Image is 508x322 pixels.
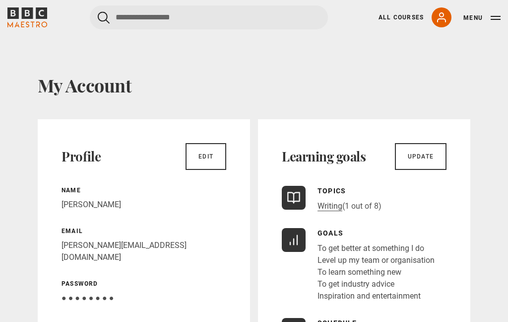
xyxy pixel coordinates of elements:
[90,5,328,29] input: Search
[7,7,47,27] svg: BBC Maestro
[317,201,342,211] a: Writing
[463,13,501,23] button: Toggle navigation
[317,200,381,212] p: (1 out of 8)
[98,11,110,24] button: Submit the search query
[379,13,424,22] a: All Courses
[38,75,470,95] h1: My Account
[62,279,226,288] p: Password
[317,290,435,302] li: Inspiration and entertainment
[317,278,435,290] li: To get industry advice
[62,293,114,303] span: ● ● ● ● ● ● ● ●
[317,242,435,254] li: To get better at something I do
[186,143,226,170] a: Edit
[317,186,381,196] p: Topics
[62,149,101,164] h2: Profile
[62,199,226,211] p: [PERSON_NAME]
[62,227,226,236] p: Email
[282,149,366,164] h2: Learning goals
[317,266,435,278] li: To learn something new
[317,254,435,266] li: Level up my team or organisation
[317,228,435,239] p: Goals
[395,143,446,170] a: Update
[62,186,226,195] p: Name
[62,240,226,263] p: [PERSON_NAME][EMAIL_ADDRESS][DOMAIN_NAME]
